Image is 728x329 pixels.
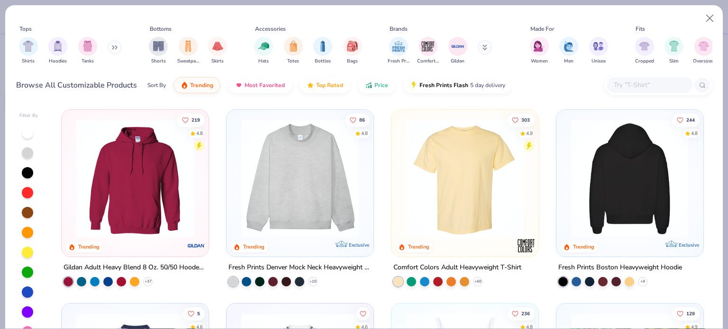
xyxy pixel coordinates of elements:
div: Accessories [255,25,286,33]
img: Oversized Image [698,41,709,52]
span: Hoodies [49,58,67,65]
span: Bags [347,58,358,65]
img: Gildan Image [451,39,465,53]
div: filter for Tanks [78,37,97,65]
span: 236 [521,311,530,316]
button: filter button [589,37,608,65]
button: filter button [530,37,549,65]
button: Like [178,113,205,126]
div: filter for Gildan [448,37,467,65]
div: filter for Shirts [19,37,38,65]
button: filter button [313,37,332,65]
div: filter for Hats [254,37,273,65]
div: filter for Bottles [313,37,332,65]
span: + 9 [640,279,645,285]
button: filter button [254,37,273,65]
span: Slim [669,58,679,65]
span: 5 [198,311,200,316]
div: 4.9 [526,130,533,137]
div: filter for Totes [284,37,303,65]
button: Close [701,9,719,27]
div: Made For [530,25,554,33]
button: filter button [48,37,67,65]
span: Hats [258,58,269,65]
div: Sort By [147,81,166,89]
span: 129 [686,311,695,316]
button: Price [358,77,395,93]
div: Fresh Prints Boston Heavyweight Hoodie [558,262,682,274]
button: filter button [417,37,439,65]
span: Price [374,81,388,89]
span: Most Favorited [245,81,285,89]
img: Totes Image [288,41,299,52]
button: filter button [559,37,578,65]
img: Cropped Image [639,41,650,52]
img: Unisex Image [593,41,604,52]
button: Like [356,307,370,320]
button: Top Rated [300,77,350,93]
span: 86 [359,117,365,122]
span: Shirts [22,58,35,65]
img: Bags Image [347,41,357,52]
span: Tanks [82,58,94,65]
div: Fresh Prints Denver Mock Neck Heavyweight Sweatshirt [228,262,372,274]
span: + 60 [474,279,481,285]
div: Bottoms [150,25,172,33]
div: filter for Comfort Colors [417,37,439,65]
img: Gildan logo [187,236,206,255]
span: Top Rated [316,81,343,89]
button: Most Favorited [228,77,292,93]
button: Like [507,113,535,126]
span: Unisex [591,58,606,65]
div: filter for Oversized [693,37,714,65]
span: Skirts [211,58,224,65]
div: filter for Sweatpants [177,37,199,65]
div: filter for Hoodies [48,37,67,65]
button: Like [672,113,700,126]
div: filter for Fresh Prints [388,37,409,65]
span: Exclusive [678,242,699,248]
span: 219 [192,117,200,122]
button: filter button [177,37,199,65]
span: Fresh Prints [388,58,409,65]
img: Tanks Image [82,41,93,52]
span: 244 [686,117,695,122]
button: Trending [173,77,220,93]
button: Like [672,307,700,320]
span: Exclusive [349,242,369,248]
span: Shorts [151,58,166,65]
span: Sweatpants [177,58,199,65]
div: Comfort Colors Adult Heavyweight T-Shirt [393,262,521,274]
img: Fresh Prints Image [391,39,406,53]
button: Like [507,307,535,320]
div: Gildan Adult Heavy Blend 8 Oz. 50/50 Hooded Sweatshirt [64,262,207,274]
button: filter button [19,37,38,65]
div: 4.8 [197,130,203,137]
button: filter button [388,37,409,65]
button: filter button [78,37,97,65]
span: Men [564,58,573,65]
div: filter for Women [530,37,549,65]
div: Fits [636,25,645,33]
span: Cropped [635,58,654,65]
img: Hoodies Image [53,41,63,52]
img: Shirts Image [23,41,34,52]
button: Fresh Prints Flash5 day delivery [403,77,512,93]
div: 4.8 [361,130,368,137]
img: d4a37e75-5f2b-4aef-9a6e-23330c63bbc0 [566,119,694,238]
div: filter for Bags [343,37,362,65]
span: 5 day delivery [470,80,505,91]
img: Bottles Image [318,41,328,52]
img: flash.gif [410,81,418,89]
div: filter for Shorts [149,37,168,65]
button: filter button [149,37,168,65]
input: Try "T-Shirt" [613,80,686,90]
span: Comfort Colors [417,58,439,65]
span: + 10 [309,279,317,285]
button: filter button [664,37,683,65]
button: filter button [208,37,227,65]
span: Bottles [315,58,331,65]
img: Skirts Image [212,41,223,52]
div: Filter By [19,112,38,119]
div: Tops [19,25,32,33]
